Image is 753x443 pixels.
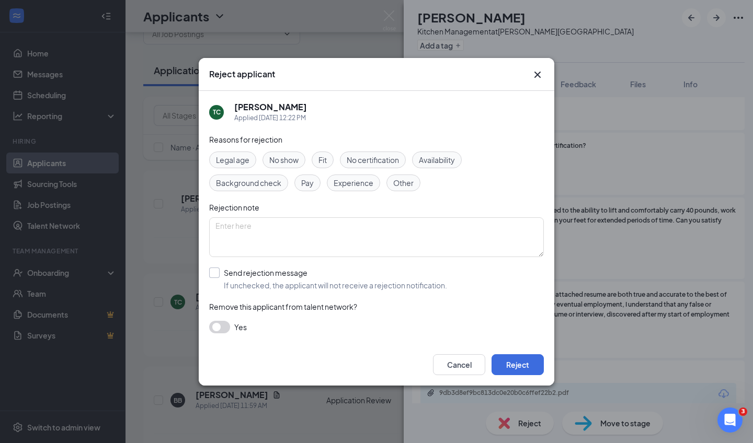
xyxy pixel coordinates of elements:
span: Experience [334,177,373,189]
span: No certification [347,154,399,166]
span: Yes [234,321,247,333]
h5: [PERSON_NAME] [234,101,307,113]
span: 3 [739,407,747,416]
button: Cancel [433,354,485,375]
div: Applied [DATE] 12:22 PM [234,113,307,123]
span: Availability [419,154,455,166]
span: Remove this applicant from talent network? [209,302,357,311]
button: Close [531,68,544,81]
svg: Cross [531,68,544,81]
span: Rejection note [209,203,259,212]
span: No show [269,154,299,166]
span: Fit [318,154,327,166]
button: Reject [492,354,544,375]
span: Background check [216,177,281,189]
span: Legal age [216,154,249,166]
span: Reasons for rejection [209,135,282,144]
span: Pay [301,177,314,189]
h3: Reject applicant [209,68,275,80]
div: TC [213,108,221,116]
span: Other [393,177,414,189]
iframe: Intercom live chat [717,407,743,433]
